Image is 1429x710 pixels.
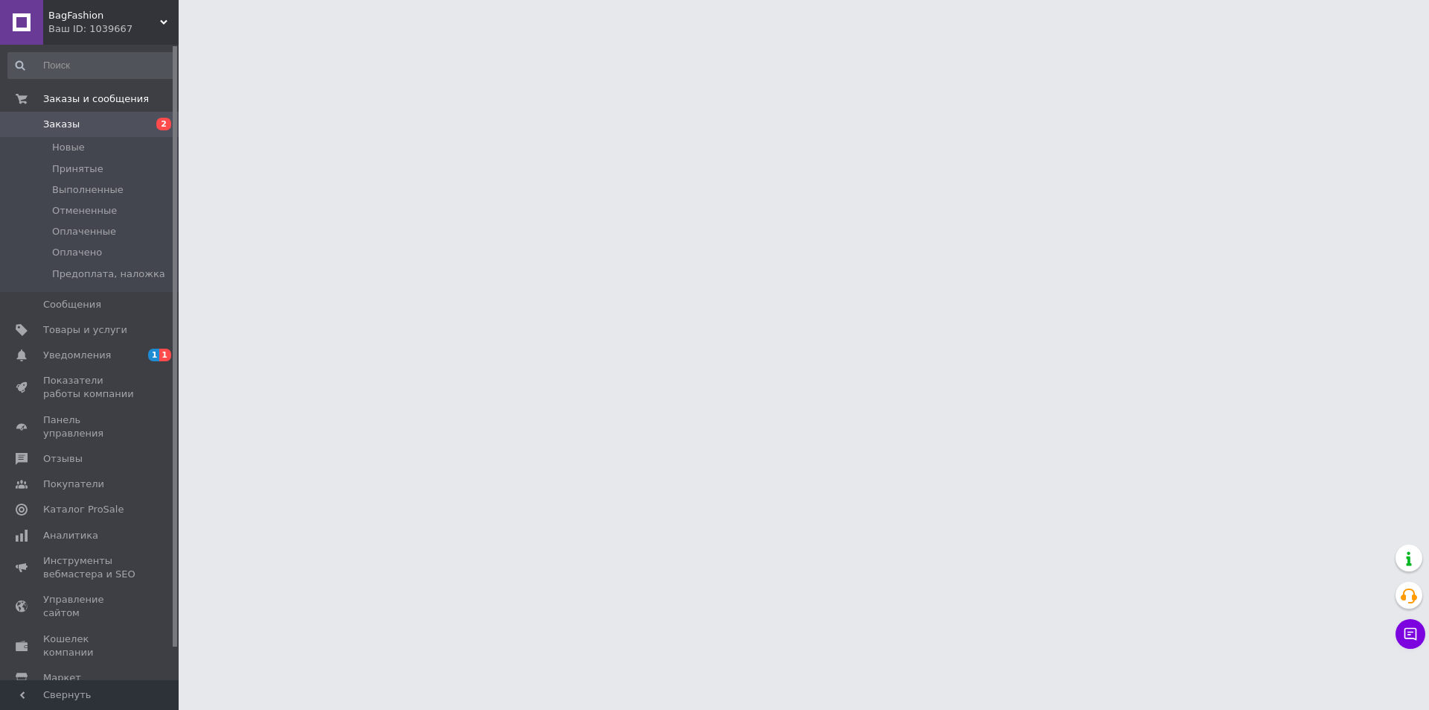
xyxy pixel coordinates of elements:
[156,118,171,130] span: 2
[43,554,138,581] span: Инструменты вебмастера и SEO
[1396,619,1425,649] button: Чат с покупателем
[159,349,171,361] span: 1
[148,349,160,361] span: 1
[43,413,138,440] span: Панель управления
[52,183,124,197] span: Выполненные
[43,503,124,516] span: Каталог ProSale
[43,529,98,542] span: Аналитика
[48,22,179,36] div: Ваш ID: 1039667
[43,593,138,620] span: Управление сайтом
[43,349,111,362] span: Уведомления
[52,246,102,259] span: Оплачено
[48,9,160,22] span: BagFashion
[43,374,138,401] span: Показатели работы компании
[43,118,80,131] span: Заказы
[52,267,165,281] span: Предоплата, наложка
[52,162,103,176] span: Принятые
[43,478,104,491] span: Покупатели
[52,204,117,218] span: Отмененные
[43,633,138,659] span: Кошелек компании
[43,452,83,466] span: Отзывы
[43,323,127,337] span: Товары и услуги
[7,52,176,79] input: Поиск
[43,671,81,685] span: Маркет
[43,298,101,311] span: Сообщения
[43,92,149,106] span: Заказы и сообщения
[52,141,85,154] span: Новые
[52,225,116,238] span: Оплаченные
